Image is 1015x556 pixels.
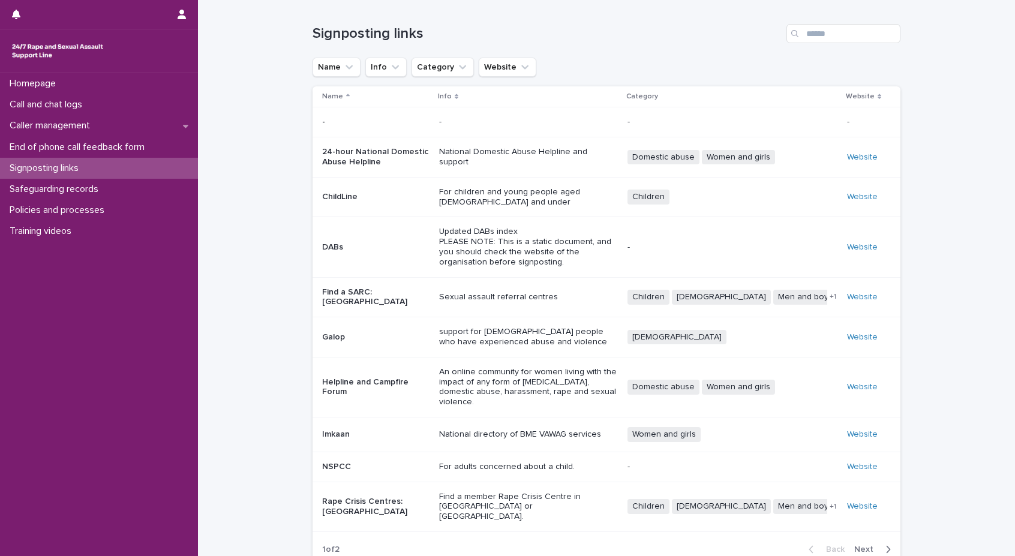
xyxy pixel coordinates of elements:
[626,90,658,103] p: Category
[627,117,837,127] p: -
[322,147,430,167] p: 24-hour National Domestic Abuse Helpline
[479,58,536,77] button: Website
[627,380,699,395] span: Domestic abuse
[847,115,852,127] p: -
[627,427,701,442] span: Women and girls
[847,293,878,301] a: Website
[5,184,108,195] p: Safeguarding records
[773,290,837,305] span: Men and boys
[322,332,430,342] p: Galop
[313,357,900,417] tr: Helpline and Campfire ForumAn online community for women living with the impact of any form of [M...
[819,545,845,554] span: Back
[849,544,900,555] button: Next
[672,290,771,305] span: [DEMOGRAPHIC_DATA]
[847,153,878,161] a: Website
[10,39,106,63] img: rhQMoQhaT3yELyF149Cw
[365,58,407,77] button: Info
[322,429,430,440] p: Imkaan
[439,327,618,347] p: support for [DEMOGRAPHIC_DATA] people who have experienced abuse and violence
[830,503,836,510] span: + 1
[627,190,669,205] span: Children
[439,187,618,208] p: For children and young people aged [DEMOGRAPHIC_DATA] and under
[439,429,618,440] p: National directory of BME VAWAG services
[627,242,837,253] p: -
[627,499,669,514] span: Children
[702,380,775,395] span: Women and girls
[854,545,881,554] span: Next
[313,317,900,357] tr: Galopsupport for [DEMOGRAPHIC_DATA] people who have experienced abuse and violence[DEMOGRAPHIC_DA...
[322,242,430,253] p: DABs
[672,499,771,514] span: [DEMOGRAPHIC_DATA]
[439,492,618,522] p: Find a member Rape Crisis Centre in [GEOGRAPHIC_DATA] or [GEOGRAPHIC_DATA].
[322,377,430,398] p: Helpline and Campfire Forum
[847,243,878,251] a: Website
[627,330,726,345] span: [DEMOGRAPHIC_DATA]
[313,482,900,531] tr: Rape Crisis Centres: [GEOGRAPHIC_DATA]Find a member Rape Crisis Centre in [GEOGRAPHIC_DATA] or [G...
[439,367,618,407] p: An online community for women living with the impact of any form of [MEDICAL_DATA], domestic abus...
[322,497,430,517] p: Rape Crisis Centres: [GEOGRAPHIC_DATA]
[439,227,618,267] p: Updated DABs index PLEASE NOTE: This is a static document, and you should check the website of th...
[313,25,782,43] h1: Signposting links
[322,117,430,127] p: -
[5,120,100,131] p: Caller management
[322,192,430,202] p: ChildLine
[439,147,618,167] p: National Domestic Abuse Helpline and support
[439,117,618,127] p: -
[847,383,878,391] a: Website
[322,90,343,103] p: Name
[799,544,849,555] button: Back
[5,78,65,89] p: Homepage
[313,107,900,137] tr: -----
[627,150,699,165] span: Domestic abuse
[322,462,430,472] p: NSPCC
[322,287,430,308] p: Find a SARC: [GEOGRAPHIC_DATA]
[847,502,878,510] a: Website
[5,163,88,174] p: Signposting links
[313,277,900,317] tr: Find a SARC: [GEOGRAPHIC_DATA]Sexual assault referral centresChildren[DEMOGRAPHIC_DATA]Men and bo...
[847,462,878,471] a: Website
[313,177,900,217] tr: ChildLineFor children and young people aged [DEMOGRAPHIC_DATA] and underChildrenWebsite
[773,499,837,514] span: Men and boys
[313,217,900,277] tr: DABsUpdated DABs index PLEASE NOTE: This is a static document, and you should check the website o...
[439,462,618,472] p: For adults concerned about a child.
[313,137,900,178] tr: 24-hour National Domestic Abuse HelplineNational Domestic Abuse Helpline and supportDomestic abus...
[830,293,836,300] span: + 1
[439,292,618,302] p: Sexual assault referral centres
[702,150,775,165] span: Women and girls
[5,226,81,237] p: Training videos
[786,24,900,43] input: Search
[438,90,452,103] p: Info
[627,462,837,472] p: -
[313,417,900,452] tr: ImkaanNational directory of BME VAWAG servicesWomen and girlsWebsite
[847,193,878,201] a: Website
[5,205,114,216] p: Policies and processes
[846,90,875,103] p: Website
[847,430,878,438] a: Website
[313,58,361,77] button: Name
[627,290,669,305] span: Children
[313,452,900,482] tr: NSPCCFor adults concerned about a child.-Website
[847,333,878,341] a: Website
[5,99,92,110] p: Call and chat logs
[412,58,474,77] button: Category
[5,142,154,153] p: End of phone call feedback form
